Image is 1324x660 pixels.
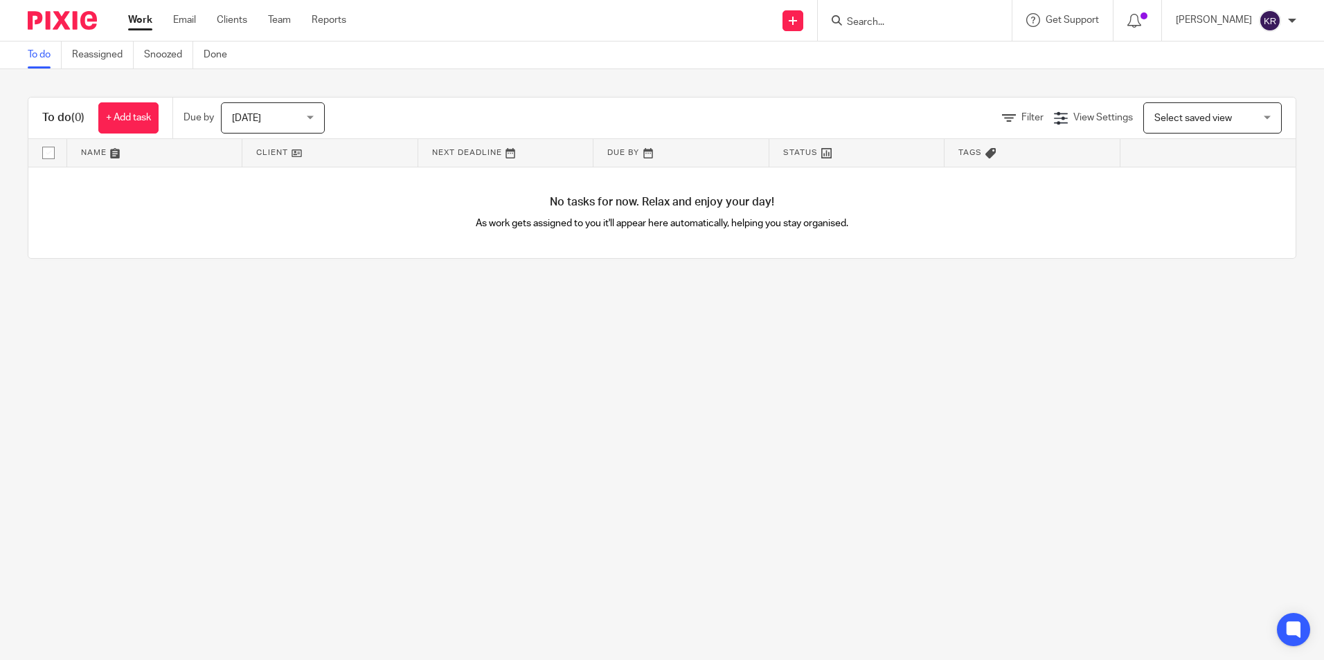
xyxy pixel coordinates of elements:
[173,13,196,27] a: Email
[958,149,982,156] span: Tags
[217,13,247,27] a: Clients
[1046,15,1099,25] span: Get Support
[42,111,84,125] h1: To do
[1259,10,1281,32] img: svg%3E
[144,42,193,68] a: Snoozed
[72,42,134,68] a: Reassigned
[98,102,159,134] a: + Add task
[28,11,97,30] img: Pixie
[846,17,970,29] input: Search
[1073,113,1133,122] span: View Settings
[232,113,261,123] span: [DATE]
[204,42,238,68] a: Done
[268,13,291,27] a: Team
[346,217,979,230] p: As work gets assigned to you it'll appear here automatically, helping you stay organised.
[1154,113,1232,123] span: Select saved view
[128,13,152,27] a: Work
[1176,13,1252,27] p: [PERSON_NAME]
[71,112,84,123] span: (0)
[312,13,346,27] a: Reports
[28,42,62,68] a: To do
[28,195,1296,210] h4: No tasks for now. Relax and enjoy your day!
[184,111,214,125] p: Due by
[1021,113,1044,122] span: Filter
